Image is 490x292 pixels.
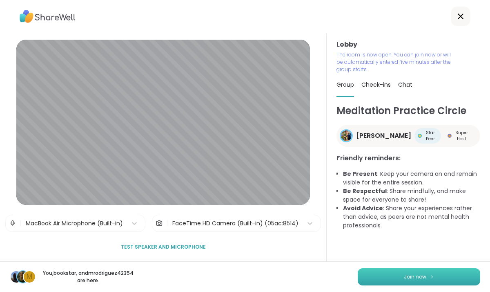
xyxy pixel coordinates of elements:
[404,273,426,281] span: Join now
[336,125,480,147] a: Nicholas[PERSON_NAME]Star PeerStar PeerSuper HostSuper Host
[20,215,22,231] span: |
[42,270,134,284] p: You, bookstar , and mrodriguez42354 are here.
[361,81,391,89] span: Check-ins
[172,219,298,228] div: FaceTime HD Camera (Built-in) (05ac:8514)
[343,204,383,212] b: Avoid Advice
[336,51,454,73] p: The room is now open. You can join now or will be automatically entered five minutes after the gr...
[453,130,470,142] span: Super Host
[430,274,434,279] img: ShareWell Logomark
[27,272,32,282] span: m
[26,219,123,228] div: MacBook Air Microphone (Built-in)
[118,238,209,256] button: Test speaker and microphone
[336,153,480,163] h3: Friendly reminders:
[336,103,480,118] h1: Meditation Practice Circle
[336,81,354,89] span: Group
[343,204,480,230] li: : Share your experiences rather than advice, as peers are not mental health professionals.
[423,130,438,142] span: Star Peer
[343,170,377,178] b: Be Present
[343,170,480,187] li: : Keep your camera on and remain visible for the entire session.
[9,215,16,231] img: Microphone
[17,271,29,283] img: bookstar
[156,215,163,231] img: Camera
[11,271,22,283] img: Light2Newlife
[336,40,480,49] h3: Lobby
[398,81,412,89] span: Chat
[343,187,480,204] li: : Share mindfully, and make space for everyone to share!
[20,7,76,26] img: ShareWell Logo
[418,134,422,138] img: Star Peer
[358,268,480,285] button: Join now
[166,215,168,231] span: |
[448,134,452,138] img: Super Host
[356,131,411,141] span: [PERSON_NAME]
[121,243,206,251] span: Test speaker and microphone
[343,187,387,195] b: Be Respectful
[341,130,352,141] img: Nicholas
